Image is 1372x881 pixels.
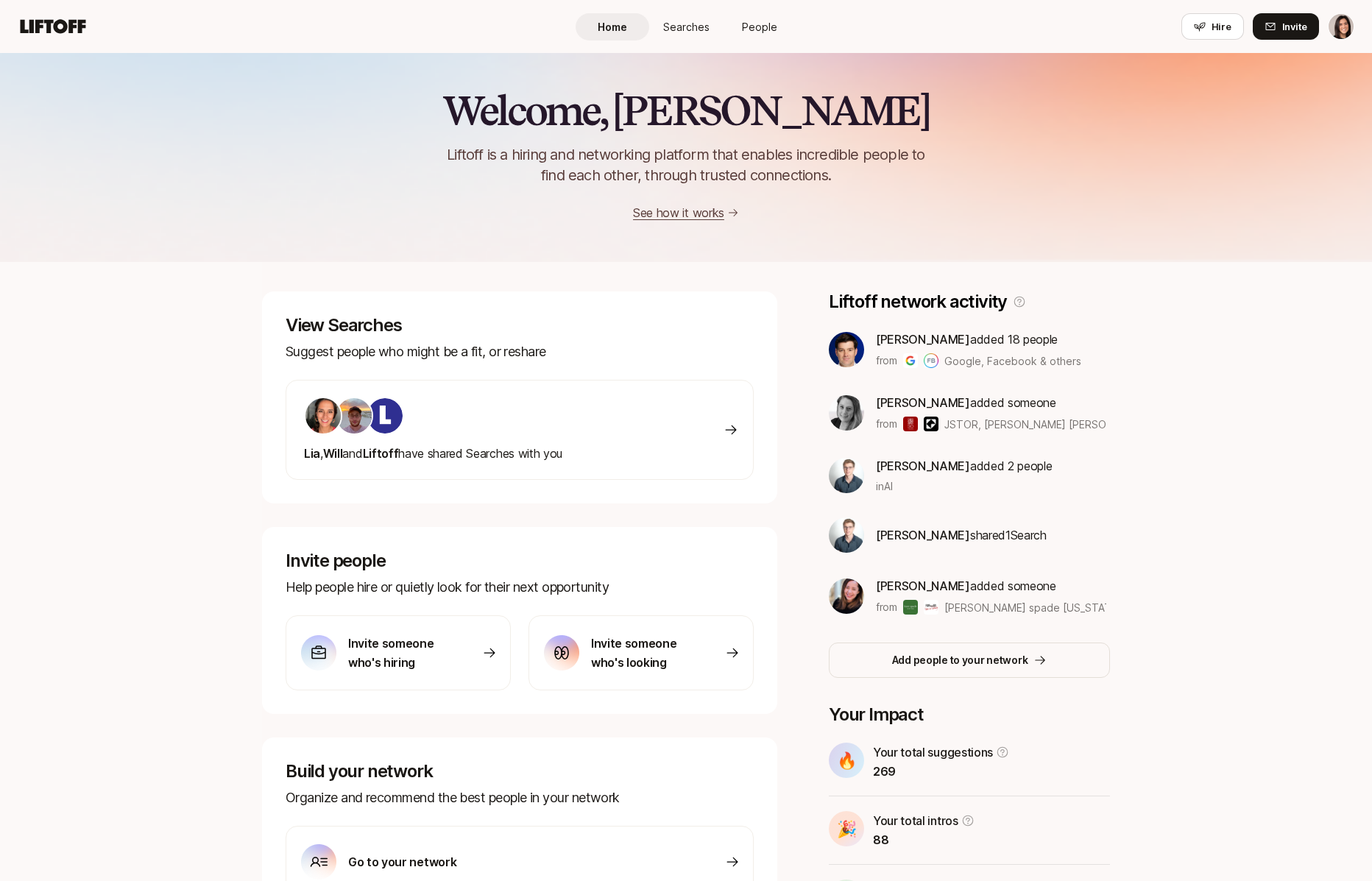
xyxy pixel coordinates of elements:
img: Eleanor Morgan [1329,14,1354,39]
p: shared 1 Search [876,526,1047,545]
span: [PERSON_NAME] [876,459,970,473]
img: 490561b5_2133_45f3_8e39_178badb376a1.jpg [305,398,341,434]
span: Will [323,446,343,461]
button: Add people to your network [829,643,1110,678]
img: ACg8ocID61EeImf-rSe600XU3FvR_PMxysu5FXBpP-R3D0pyaH3u7LjRgQ=s160-c [829,332,864,367]
img: a3ca87fc_4c5b_403e_b0f7_963eca0d7712.jfif [829,517,864,553]
span: [PERSON_NAME] spade [US_STATE], DVF ([PERSON_NAME]) & others [944,601,1284,614]
p: Suggest people who might be a fit, or reshare [286,342,754,362]
span: JSTOR, [PERSON_NAME] [PERSON_NAME] & others [944,417,1106,432]
p: Liftoff is a hiring and networking platform that enables incredible people to find each other, th... [422,144,950,185]
p: Invite people [286,551,754,571]
a: See how it works [633,205,724,220]
img: ALV-UjUALEGCdW06JJDWUsPM8N4faOnpNkUQlgzObmWLNfWYoFqU5ABSlqx0ivuQEqatReScjGnkZM5Fwfrx1sMUx3ZYPIQMt... [829,395,864,431]
a: Home [576,13,649,40]
img: DVF (Diane von Furstenberg) [924,600,938,615]
span: Hire [1212,19,1231,34]
p: 269 [873,762,1009,781]
p: from [876,415,897,433]
p: Your Impact [829,704,1110,725]
h2: Welcome, [PERSON_NAME] [442,88,930,132]
span: [PERSON_NAME] [876,528,970,542]
a: People [723,13,796,40]
button: Eleanor Morgan [1328,13,1354,40]
span: [PERSON_NAME] [876,579,970,593]
span: Lia [304,446,320,461]
img: Kleiner Perkins [924,417,938,431]
p: Add people to your network [892,651,1028,669]
p: added 2 people [876,456,1052,475]
p: Invite someone who's hiring [348,634,451,672]
div: 🎉 [829,811,864,846]
img: Facebook [924,353,938,368]
p: Liftoff network activity [829,291,1007,312]
p: Your total suggestions [873,743,993,762]
span: Invite [1282,19,1307,34]
button: Invite [1253,13,1319,40]
div: 🔥 [829,743,864,778]
span: and [342,446,362,461]
img: Google [903,353,918,368]
span: [PERSON_NAME] [876,332,970,347]
p: 88 [873,830,975,849]
a: Searches [649,13,723,40]
img: a3ca87fc_4c5b_403e_b0f7_963eca0d7712.jfif [829,458,864,493]
button: Hire [1181,13,1244,40]
span: [PERSON_NAME] [876,395,970,410]
p: Go to your network [348,852,456,871]
p: added someone [876,393,1106,412]
span: Liftoff [363,446,399,461]
img: 76699c9a_e2d0_4f9b_82f1_915e64b332c2.jpg [829,579,864,614]
img: JSTOR [903,417,918,431]
p: from [876,352,897,369]
span: in AI [876,478,893,494]
span: , [320,446,323,461]
img: ACg8ocJgLS4_X9rs-p23w7LExaokyEoWgQo9BGx67dOfttGDosg=s160-c [336,398,372,434]
p: Organize and recommend the best people in your network [286,788,754,808]
p: added 18 people [876,330,1081,349]
img: kate spade new york [903,600,918,615]
p: Your total intros [873,811,958,830]
span: People [742,19,777,35]
span: Home [598,19,627,35]
p: Build your network [286,761,754,782]
p: Help people hire or quietly look for their next opportunity [286,577,754,598]
p: Invite someone who's looking [591,634,694,672]
p: View Searches [286,315,754,336]
img: ACg8ocKIuO9-sklR2KvA8ZVJz4iZ_g9wtBiQREC3t8A94l4CTg=s160-c [367,398,403,434]
span: Searches [663,19,710,35]
p: added someone [876,576,1106,595]
span: Google, Facebook & others [944,353,1081,369]
p: from [876,598,897,616]
span: have shared Searches with you [304,446,562,461]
